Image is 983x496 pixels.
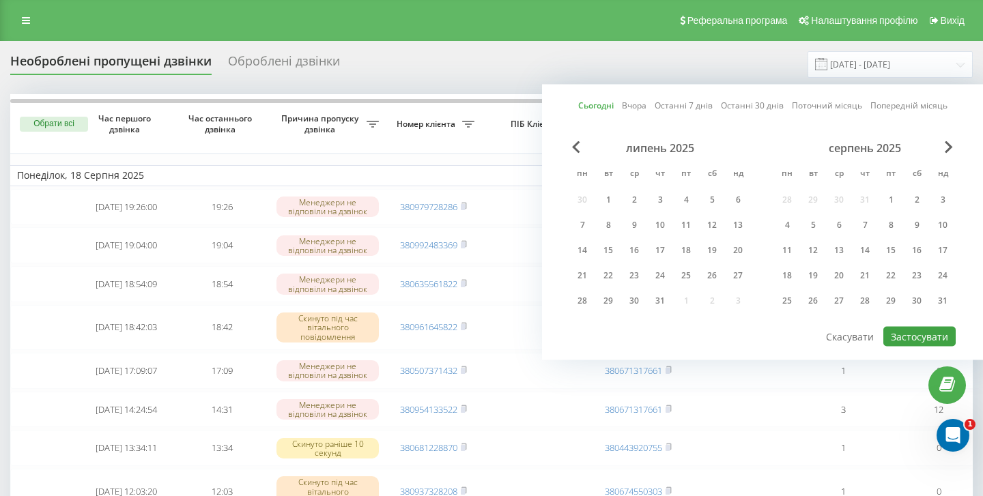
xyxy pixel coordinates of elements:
[174,189,270,225] td: 19:26
[605,364,662,377] a: 380671317661
[276,274,379,294] div: Менеджери не відповіли на дзвінок
[908,242,926,259] div: 16
[908,191,926,209] div: 2
[728,164,748,185] abbr: неділя
[856,267,874,285] div: 21
[569,240,595,261] div: пн 14 лип 2025 р.
[908,292,926,310] div: 30
[729,242,747,259] div: 20
[800,240,826,261] div: вт 12 серп 2025 р.
[792,99,862,112] a: Поточний місяць
[930,240,956,261] div: нд 17 серп 2025 р.
[829,164,849,185] abbr: середа
[930,265,956,286] div: нд 24 серп 2025 р.
[595,291,621,311] div: вт 29 лип 2025 р.
[804,216,822,234] div: 5
[625,292,643,310] div: 30
[932,164,953,185] abbr: неділя
[605,403,662,415] a: 380671317661
[276,438,379,458] div: Скинуто раніше 10 секунд
[595,265,621,286] div: вт 22 лип 2025 р.
[185,113,259,134] span: Час останнього дзвінка
[647,215,673,235] div: чт 10 лип 2025 р.
[774,291,800,311] div: пн 25 серп 2025 р.
[625,191,643,209] div: 2
[573,216,591,234] div: 7
[572,141,580,154] span: Previous Month
[856,292,874,310] div: 28
[625,216,643,234] div: 9
[904,240,930,261] div: сб 16 серп 2025 р.
[621,215,647,235] div: ср 9 лип 2025 р.
[729,267,747,285] div: 27
[795,353,891,389] td: 1
[878,265,904,286] div: пт 22 серп 2025 р.
[10,54,212,75] div: Необроблені пропущені дзвінки
[673,240,699,261] div: пт 18 лип 2025 р.
[595,190,621,210] div: вт 1 лип 2025 р.
[599,242,617,259] div: 15
[276,312,379,342] div: Скинуто під час вітального повідомлення
[945,141,953,154] span: Next Month
[904,291,930,311] div: сб 30 серп 2025 р.
[904,265,930,286] div: сб 23 серп 2025 р.
[852,265,878,286] div: чт 21 серп 2025 р.
[826,215,852,235] div: ср 6 серп 2025 р.
[882,242,900,259] div: 15
[878,190,904,210] div: пт 1 серп 2025 р.
[855,164,875,185] abbr: четвер
[400,321,457,333] a: 380961645822
[934,267,952,285] div: 24
[878,215,904,235] div: пт 8 серп 2025 р.
[79,266,174,302] td: [DATE] 18:54:09
[650,164,670,185] abbr: четвер
[778,242,796,259] div: 11
[621,291,647,311] div: ср 30 лип 2025 р.
[673,265,699,286] div: пт 25 лип 2025 р.
[400,278,457,290] a: 380635561822
[830,292,848,310] div: 27
[400,441,457,454] a: 380681228870
[878,291,904,311] div: пт 29 серп 2025 р.
[276,360,379,381] div: Менеджери не відповіли на дзвінок
[647,265,673,286] div: чт 24 лип 2025 р.
[573,292,591,310] div: 28
[937,419,969,452] iframe: Intercom live chat
[908,267,926,285] div: 23
[393,119,462,130] span: Номер клієнта
[721,99,784,112] a: Останні 30 днів
[882,267,900,285] div: 22
[878,240,904,261] div: пт 15 серп 2025 р.
[804,242,822,259] div: 12
[795,430,891,466] td: 1
[699,265,725,286] div: сб 26 лип 2025 р.
[703,216,721,234] div: 12
[79,189,174,225] td: [DATE] 19:26:00
[699,190,725,210] div: сб 5 лип 2025 р.
[830,216,848,234] div: 6
[908,216,926,234] div: 9
[400,364,457,377] a: 380507371432
[569,215,595,235] div: пн 7 лип 2025 р.
[774,240,800,261] div: пн 11 серп 2025 р.
[573,242,591,259] div: 14
[174,392,270,428] td: 14:31
[276,399,379,420] div: Менеджери не відповіли на дзвінок
[673,190,699,210] div: пт 4 лип 2025 р.
[882,292,900,310] div: 29
[276,196,379,217] div: Менеджери не відповіли на дзвінок
[174,305,270,350] td: 18:42
[687,15,788,26] span: Реферальна програма
[622,99,646,112] a: Вчора
[599,216,617,234] div: 8
[651,292,669,310] div: 31
[573,267,591,285] div: 21
[228,54,340,75] div: Оброблені дзвінки
[651,242,669,259] div: 17
[569,265,595,286] div: пн 21 лип 2025 р.
[276,113,367,134] span: Причина пропуску дзвінка
[778,216,796,234] div: 4
[598,164,618,185] abbr: вівторок
[826,240,852,261] div: ср 13 серп 2025 р.
[934,216,952,234] div: 10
